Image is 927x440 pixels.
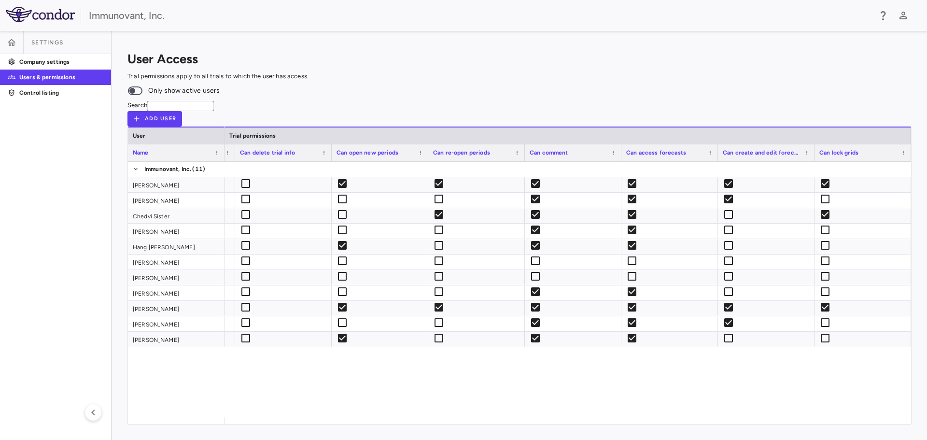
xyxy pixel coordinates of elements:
[819,149,858,156] span: Can lock grids
[133,317,220,332] div: [PERSON_NAME]
[133,270,220,286] div: [PERSON_NAME]
[133,209,220,224] div: Chedvi Sister
[19,73,103,82] p: Users & permissions
[133,149,149,156] span: Name
[433,308,445,314] span: Cannot update permissions for current user
[133,178,220,193] div: [PERSON_NAME]
[723,308,734,314] span: Cannot update permissions for current user
[240,308,252,314] span: Cannot update permissions for current user
[133,224,220,240] div: [PERSON_NAME]
[144,161,191,177] span: Immunovant, Inc.
[19,88,103,97] p: Control listing
[127,55,912,63] h1: User Access
[133,286,220,301] div: [PERSON_NAME]
[133,132,146,139] span: User
[819,308,831,314] span: Cannot update permissions for current user
[723,149,801,156] span: Can create and edit forecasts
[626,149,686,156] span: Can access forecasts
[337,149,398,156] span: Can open new periods
[133,332,220,348] div: [PERSON_NAME]
[433,149,490,156] span: Can re-open periods
[127,111,182,127] button: Add User
[530,149,568,156] span: Can comment
[6,7,75,22] img: logo-full-SnFGN8VE.png
[127,72,912,81] p: Trial permissions apply to all trials to which the user has access.
[89,8,871,23] div: Immunovant, Inc.
[133,193,220,209] div: [PERSON_NAME]
[133,301,220,317] div: [PERSON_NAME]
[229,132,276,139] span: Trial permissions
[127,101,147,109] label: Search
[192,161,205,177] span: (11)
[19,57,103,66] p: Company settings
[626,308,638,314] span: Cannot update permissions for current user
[133,255,220,270] div: [PERSON_NAME]
[31,39,63,46] span: Settings
[240,149,295,156] span: Can delete trial info
[530,308,541,314] span: Cannot update permissions for current user
[133,240,220,255] div: Hang [PERSON_NAME]
[148,85,220,96] span: Only show active users
[337,308,348,314] span: Cannot update permissions for current user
